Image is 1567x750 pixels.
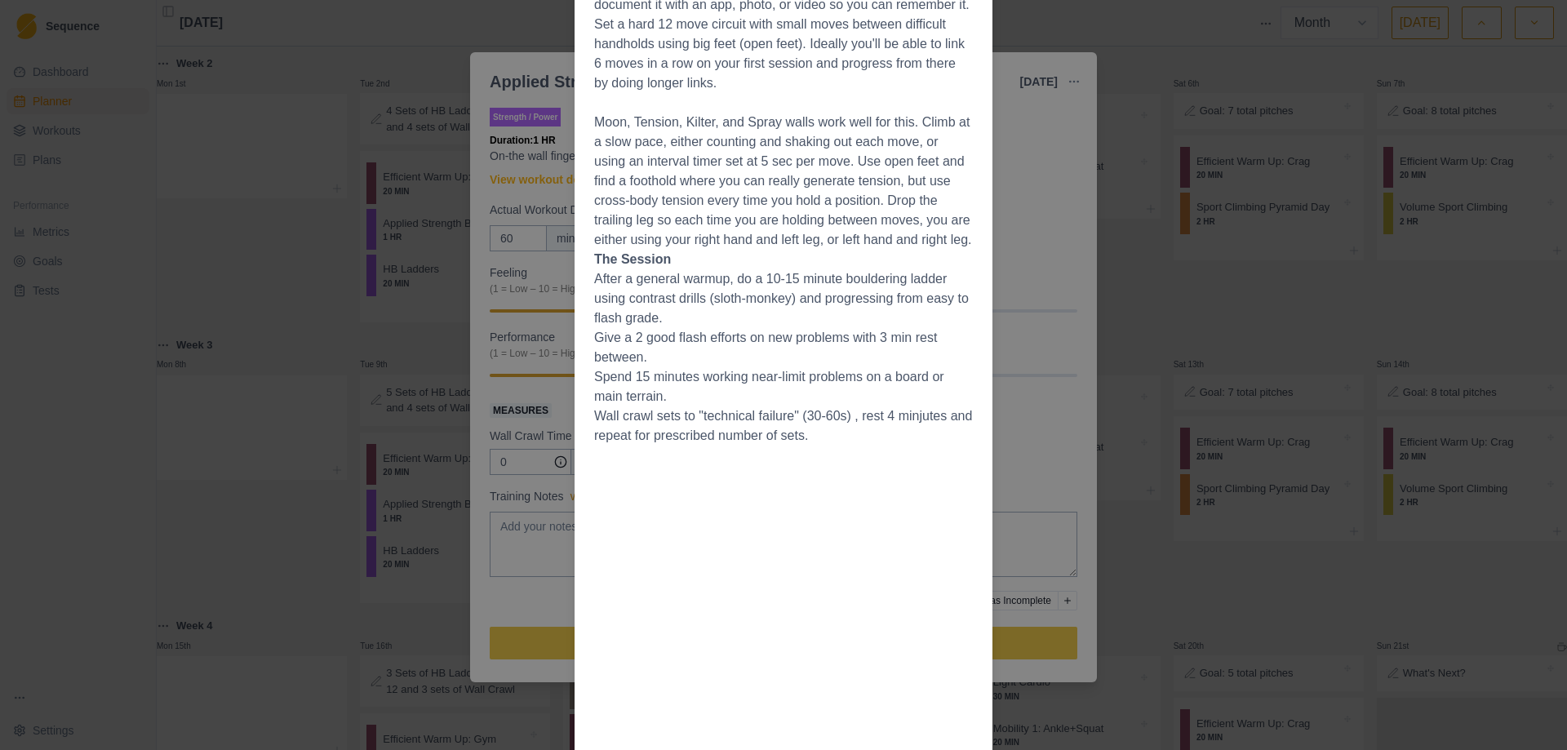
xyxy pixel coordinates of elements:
[594,367,973,406] li: Spend 15 minutes working near-limit problems on a board or main terrain.
[594,406,973,446] li: Wall crawl sets to "technical failure" (30-60s) , rest 4 minjutes and repeat for prescribed numbe...
[594,252,671,266] strong: The Session
[594,113,973,250] p: Moon, Tension, Kilter, and Spray walls work well for this. Climb at a slow pace, either counting ...
[594,328,973,367] li: Give a 2 good flash efforts on new problems with 3 min rest between.
[594,269,973,328] li: After a general warmup, do a 10-15 minute bouldering ladder using contrast drills (sloth-monkey) ...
